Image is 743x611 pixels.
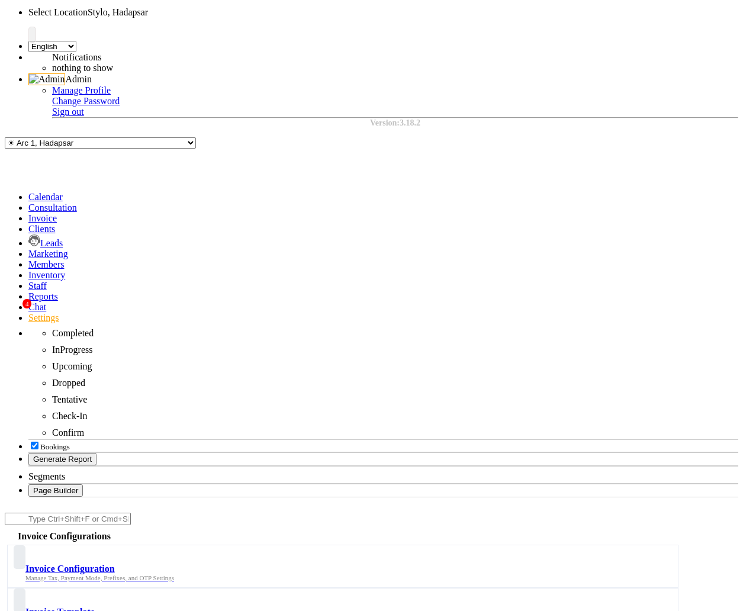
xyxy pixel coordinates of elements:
[28,291,58,301] a: Reports
[5,513,131,525] input: Type Ctrl+Shift+F or Cmd+Shift+F to search
[28,192,63,202] a: Calendar
[28,313,59,323] a: Settings
[7,545,738,588] a: Invoice ConfigurationManage Tax, Payment Mode, Prefixes, and OTP Settings
[40,442,70,451] span: Bookings
[25,574,669,581] div: Manage Tax, Payment Mode, Prefixes, and OTP Settings
[22,299,31,308] span: 4
[28,270,65,280] a: Inventory
[52,345,92,355] span: InProgress
[52,427,84,438] span: Confirm
[28,73,65,85] img: Admin
[52,52,348,63] div: Notifications
[52,96,120,106] a: Change Password
[28,202,77,213] a: Consultation
[52,411,88,421] span: Check-In
[52,107,84,117] a: Sign out
[28,302,46,312] span: Chat
[28,249,68,259] a: Marketing
[52,63,348,73] li: nothing to show
[52,85,111,95] a: Manage Profile
[28,238,63,248] a: Leads
[52,361,92,371] span: Upcoming
[52,378,85,388] span: Dropped
[28,224,55,234] a: Clients
[52,328,94,338] span: Completed
[28,213,57,223] a: Invoice
[52,118,738,128] div: Version:3.18.2
[52,394,87,404] span: Tentative
[28,281,47,291] a: Staff
[40,238,63,248] span: Leads
[28,259,64,269] a: Members
[28,484,83,497] button: Page Builder
[28,471,65,481] span: Segments
[25,564,669,574] div: Invoice Configuration
[65,74,91,84] span: Admin
[28,453,97,465] button: Generate Report
[28,302,46,312] a: 4Chat
[18,531,738,542] div: Invoice Configurations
